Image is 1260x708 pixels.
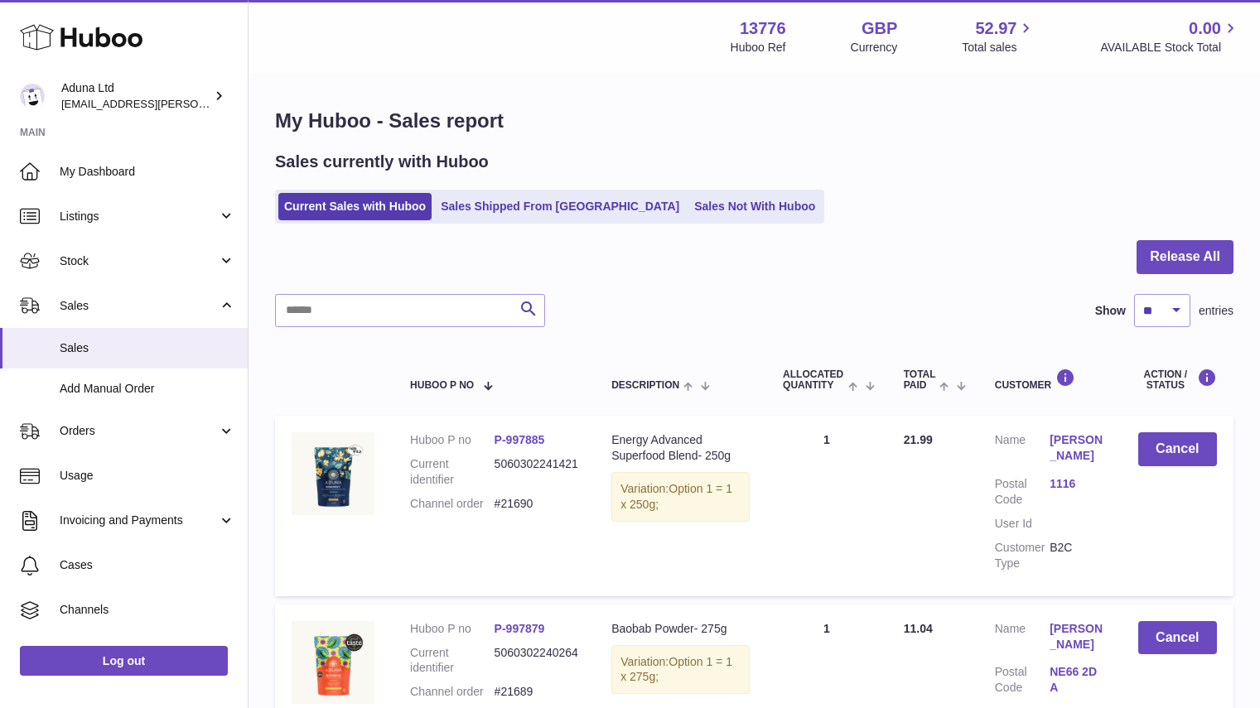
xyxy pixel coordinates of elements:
[904,622,933,635] span: 11.04
[60,209,218,224] span: Listings
[962,17,1036,55] a: 52.97 Total sales
[20,646,228,676] a: Log out
[611,380,679,391] span: Description
[611,432,750,464] div: Energy Advanced Superfood Blend- 250g
[1100,40,1240,55] span: AVAILABLE Stock Total
[1138,432,1217,466] button: Cancel
[995,476,1050,508] dt: Postal Code
[1050,432,1104,464] a: [PERSON_NAME]
[1138,621,1217,655] button: Cancel
[620,482,732,511] span: Option 1 = 1 x 250g;
[410,380,474,391] span: Huboo P no
[495,684,579,700] dd: #21689
[995,540,1050,571] dt: Customer Type
[60,340,235,356] span: Sales
[495,622,545,635] a: P-997879
[783,369,844,391] span: ALLOCATED Quantity
[995,621,1050,657] dt: Name
[20,84,45,108] img: deborahe.kamara@aduna.com
[292,621,374,704] img: BAOBAB-POWDER-POUCH-FOP-CHALK.jpg
[995,432,1050,468] dt: Name
[495,456,579,488] dd: 5060302241421
[1189,17,1221,40] span: 0.00
[995,516,1050,532] dt: User Id
[1137,240,1233,274] button: Release All
[495,496,579,512] dd: #21690
[766,416,887,595] td: 1
[611,472,750,522] div: Variation:
[410,496,495,512] dt: Channel order
[904,433,933,446] span: 21.99
[1050,540,1104,571] dd: B2C
[60,602,235,618] span: Channels
[1095,303,1126,319] label: Show
[275,108,1233,134] h1: My Huboo - Sales report
[61,97,421,110] span: [EMAIL_ADDRESS][PERSON_NAME][PERSON_NAME][DOMAIN_NAME]
[435,193,685,220] a: Sales Shipped From [GEOGRAPHIC_DATA]
[904,369,936,391] span: Total paid
[60,298,218,314] span: Sales
[995,664,1050,700] dt: Postal Code
[740,17,786,40] strong: 13776
[61,80,210,112] div: Aduna Ltd
[275,151,489,173] h2: Sales currently with Huboo
[60,164,235,180] span: My Dashboard
[731,40,786,55] div: Huboo Ref
[410,432,495,448] dt: Huboo P no
[1100,17,1240,55] a: 0.00 AVAILABLE Stock Total
[60,557,235,573] span: Cases
[962,40,1036,55] span: Total sales
[60,423,218,439] span: Orders
[975,17,1016,40] span: 52.97
[611,645,750,695] div: Variation:
[1050,664,1104,696] a: NE66 2DA
[410,684,495,700] dt: Channel order
[862,17,897,40] strong: GBP
[1138,368,1217,391] div: Action / Status
[611,621,750,637] div: Baobab Powder- 275g
[410,645,495,677] dt: Current identifier
[1199,303,1233,319] span: entries
[1050,476,1104,492] a: 1116
[278,193,432,220] a: Current Sales with Huboo
[410,456,495,488] dt: Current identifier
[688,193,821,220] a: Sales Not With Huboo
[851,40,898,55] div: Currency
[995,368,1105,391] div: Customer
[495,645,579,677] dd: 5060302240264
[292,432,374,515] img: ENERGY-ADVANCED-SUPERFOOD-BLEND-POUCH-FOP-CHALK.jpg
[1050,621,1104,653] a: [PERSON_NAME]
[495,433,545,446] a: P-997885
[60,468,235,484] span: Usage
[60,513,218,528] span: Invoicing and Payments
[620,655,732,684] span: Option 1 = 1 x 275g;
[60,381,235,397] span: Add Manual Order
[410,621,495,637] dt: Huboo P no
[60,253,218,269] span: Stock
